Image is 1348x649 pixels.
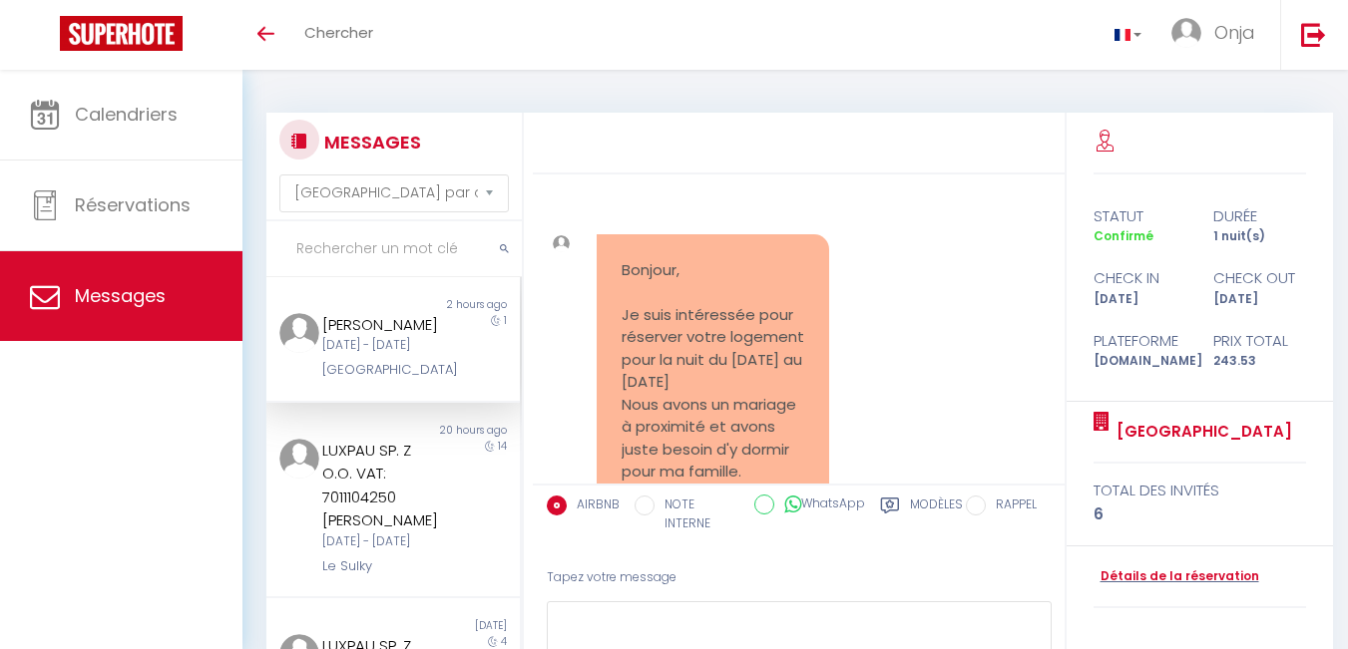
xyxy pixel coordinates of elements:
a: Détails de la réservation [1094,567,1259,586]
div: [DATE] [393,618,520,634]
div: Plateforme [1080,329,1199,353]
img: logout [1301,22,1326,47]
div: LUXPAU SP. Z O.O. VAT: 7011104250 [PERSON_NAME] [322,439,444,532]
span: 4 [501,634,507,649]
img: ... [553,235,570,252]
span: Réservations [75,192,191,217]
div: 1 nuit(s) [1199,227,1319,246]
div: Tapez votre message [547,553,1052,602]
div: durée [1199,204,1319,228]
div: check in [1080,266,1199,290]
img: Super Booking [60,16,183,51]
span: 1 [504,313,507,328]
span: Chercher [304,22,373,43]
div: [GEOGRAPHIC_DATA] [322,360,444,380]
label: Modèles [910,495,963,536]
div: [DOMAIN_NAME] [1080,352,1199,371]
div: [DATE] - [DATE] [322,336,444,355]
img: ... [1171,18,1201,48]
span: Calendriers [75,102,178,127]
img: ... [279,313,319,353]
div: Le Sulky [322,556,444,576]
div: statut [1080,204,1199,228]
div: check out [1199,266,1319,290]
label: NOTE INTERNE [655,495,739,533]
div: [DATE] - [DATE] [322,532,444,551]
span: Confirmé [1094,227,1153,244]
span: 14 [498,439,507,454]
div: 2 hours ago [393,297,520,313]
div: [PERSON_NAME] [322,313,444,337]
div: 243.53 [1199,352,1319,371]
label: WhatsApp [774,494,865,516]
a: [GEOGRAPHIC_DATA] [1110,420,1292,444]
div: 20 hours ago [393,423,520,439]
span: Onja [1214,20,1255,45]
h3: MESSAGES [319,120,421,164]
label: AIRBNB [567,495,620,517]
div: 6 [1094,502,1307,526]
img: ... [279,439,319,479]
input: Rechercher un mot clé [266,221,522,277]
div: [DATE] [1199,290,1319,309]
span: Messages [75,283,166,308]
div: [DATE] [1080,290,1199,309]
label: RAPPEL [986,495,1037,517]
div: Prix total [1199,329,1319,353]
div: total des invités [1094,479,1307,502]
